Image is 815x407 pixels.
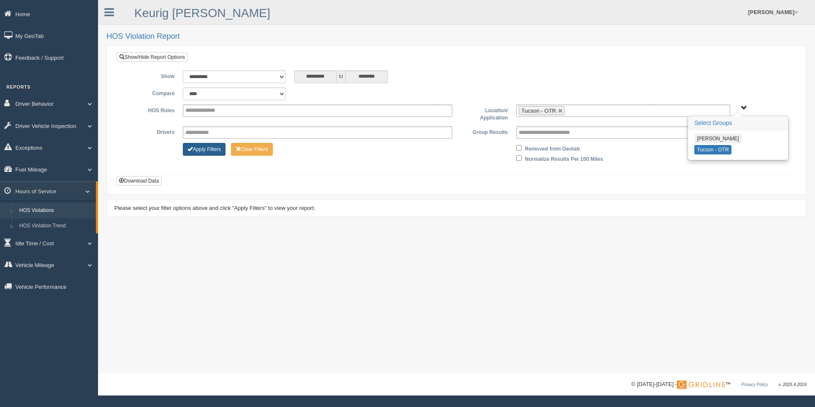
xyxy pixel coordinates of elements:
button: Tucson - OTR [694,145,731,154]
div: © [DATE]-[DATE] - ™ [631,380,806,389]
h2: HOS Violation Report [107,32,806,41]
button: Change Filter Options [231,143,273,156]
a: Show/Hide Report Options [117,52,188,62]
span: Please select your filter options above and click "Apply Filters" to view your report. [114,205,315,211]
label: Group Results [457,126,512,137]
span: Tucson - OTR [521,108,556,114]
span: v. 2025.4.2019 [779,382,806,387]
button: [PERSON_NAME] [694,134,742,143]
h3: Select Groups [688,116,788,130]
label: Drivers [123,126,179,137]
img: Gridline [677,381,725,389]
a: Keurig [PERSON_NAME] [134,6,270,20]
label: Compare [123,87,179,98]
button: Change Filter Options [183,143,225,156]
a: Privacy Policy [741,382,768,387]
a: HOS Violations [15,203,96,218]
button: Download Data [116,176,162,186]
label: Normalize Results Per 100 Miles [525,153,603,163]
label: Location/ Application [457,105,512,122]
a: HOS Violation Trend [15,218,96,234]
label: HOS Rules [123,105,179,115]
label: Show [123,70,179,81]
label: Removed from Geotab [525,143,580,153]
span: to [337,70,345,83]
